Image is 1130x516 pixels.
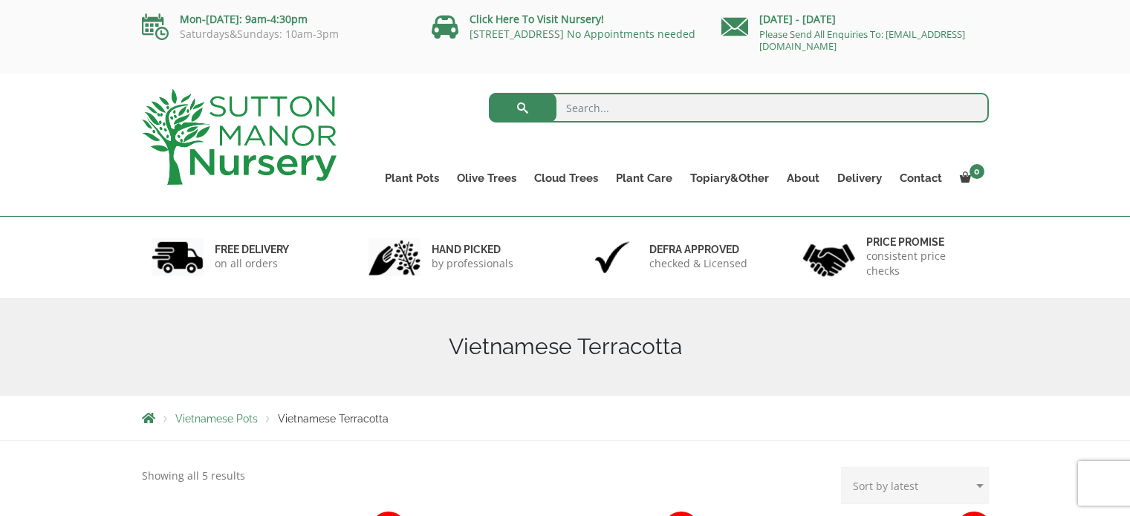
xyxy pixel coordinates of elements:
a: Plant Care [607,168,681,189]
a: Olive Trees [448,168,525,189]
a: 0 [951,168,989,189]
h6: Defra approved [649,243,747,256]
input: Search... [489,93,989,123]
a: About [778,168,828,189]
a: Please Send All Enquiries To: [EMAIL_ADDRESS][DOMAIN_NAME] [759,27,965,53]
a: Contact [891,168,951,189]
h6: hand picked [432,243,513,256]
img: 2.jpg [368,238,420,276]
img: 4.jpg [803,235,855,280]
a: Cloud Trees [525,168,607,189]
select: Shop order [841,467,989,504]
a: Click Here To Visit Nursery! [470,12,604,26]
p: on all orders [215,256,289,271]
nav: Breadcrumbs [142,412,989,424]
p: Showing all 5 results [142,467,245,485]
p: [DATE] - [DATE] [721,10,989,28]
a: [STREET_ADDRESS] No Appointments needed [470,27,695,41]
a: Plant Pots [376,168,448,189]
img: logo [142,89,337,185]
a: Delivery [828,168,891,189]
a: Topiary&Other [681,168,778,189]
p: consistent price checks [866,249,979,278]
p: Saturdays&Sundays: 10am-3pm [142,28,409,40]
img: 1.jpg [152,238,204,276]
span: Vietnamese Terracotta [278,413,389,425]
span: 0 [970,164,984,179]
h6: FREE DELIVERY [215,243,289,256]
p: Mon-[DATE]: 9am-4:30pm [142,10,409,28]
a: Vietnamese Pots [175,413,258,425]
p: checked & Licensed [649,256,747,271]
h1: Vietnamese Terracotta [142,333,989,360]
img: 3.jpg [586,238,638,276]
p: by professionals [432,256,513,271]
h6: Price promise [866,235,979,249]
